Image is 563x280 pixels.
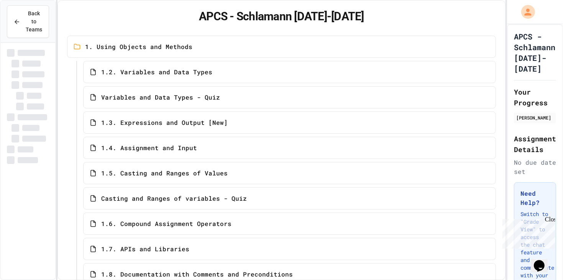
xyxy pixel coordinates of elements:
a: Casting and Ranges of variables - Quiz [83,187,496,210]
a: 1.2. Variables and Data Types [83,61,496,83]
button: Back to Teams [7,5,49,38]
a: Variables and Data Types - Quiz [83,86,496,108]
div: No due date set [514,158,556,176]
span: Casting and Ranges of variables - Quiz [101,194,247,203]
span: 1.5. Casting and Ranges of Values [101,169,228,178]
a: 1.6. Compound Assignment Operators [83,213,496,235]
iframe: chat widget [531,249,555,272]
span: 1.4. Assignment and Input [101,143,197,152]
h1: APCS - Schlamann [DATE]-[DATE] [67,10,496,23]
a: 1.7. APIs and Libraries [83,238,496,260]
span: 1.7. APIs and Libraries [101,244,189,254]
span: 1. Using Objects and Methods [85,42,192,51]
iframe: chat widget [499,216,555,249]
span: 1.2. Variables and Data Types [101,67,212,77]
span: Variables and Data Types - Quiz [101,93,220,102]
h1: APCS - Schlamann [DATE]-[DATE] [514,31,556,74]
div: [PERSON_NAME] [516,114,554,121]
span: 1.8. Documentation with Comments and Preconditions [101,270,293,279]
div: Chat with us now!Close [3,3,53,49]
div: My Account [513,3,537,21]
h3: Need Help? [520,189,550,207]
span: 1.3. Expressions and Output [New] [101,118,228,127]
span: 1.6. Compound Assignment Operators [101,219,231,228]
h2: Your Progress [514,87,556,108]
span: Back to Teams [25,10,43,34]
a: 1.5. Casting and Ranges of Values [83,162,496,184]
a: 1.4. Assignment and Input [83,137,496,159]
h2: Assignment Details [514,133,556,155]
a: 1.3. Expressions and Output [New] [83,111,496,134]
